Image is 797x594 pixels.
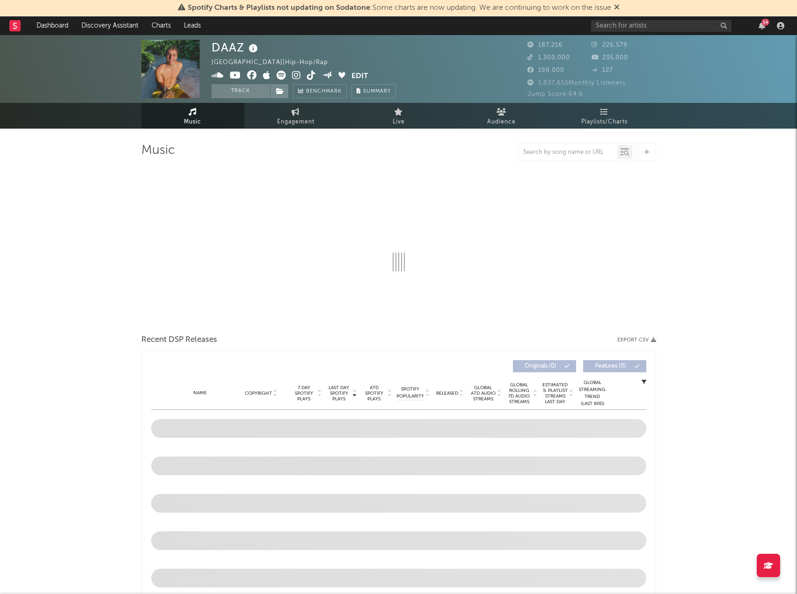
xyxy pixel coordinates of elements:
[614,4,620,12] span: Dismiss
[592,42,628,48] span: 226,579
[470,385,496,402] span: Global ATD Audio Streams
[527,55,570,61] span: 1,300,000
[542,382,568,405] span: Estimated % Playlist Streams Last Day
[212,84,270,98] button: Track
[188,4,611,12] span: : Some charts are now updating. We are continuing to work on the issue
[362,385,387,402] span: ATD Spotify Plays
[487,116,516,128] span: Audience
[527,80,626,86] span: 1,837,655 Monthly Listeners
[347,103,450,129] a: Live
[75,16,145,35] a: Discovery Assistant
[277,116,314,128] span: Engagement
[527,67,564,73] span: 198,000
[293,84,347,98] a: Benchmark
[592,55,628,61] span: 235,000
[212,40,260,55] div: DAAZ
[141,103,244,129] a: Music
[327,385,351,402] span: Last Day Spotify Plays
[170,390,231,397] div: Name
[351,71,368,82] button: Edit
[519,363,562,369] span: Originals ( 0 )
[177,16,207,35] a: Leads
[578,379,607,407] div: Global Streaming Trend (Last 60D)
[583,360,646,372] button: Features(0)
[527,42,563,48] span: 187,216
[761,19,769,26] div: 14
[581,116,628,128] span: Playlists/Charts
[589,363,632,369] span: Features ( 0 )
[188,4,370,12] span: Spotify Charts & Playlists not updating on Sodatone
[212,57,339,68] div: [GEOGRAPHIC_DATA] | Hip-Hop/Rap
[141,334,217,346] span: Recent DSP Releases
[617,337,656,343] button: Export CSV
[184,116,201,128] span: Music
[393,116,405,128] span: Live
[592,67,613,73] span: 127
[450,103,553,129] a: Audience
[759,22,765,29] button: 14
[306,86,342,97] span: Benchmark
[553,103,656,129] a: Playlists/Charts
[527,91,583,97] span: Jump Score: 64.6
[145,16,177,35] a: Charts
[513,360,576,372] button: Originals(0)
[30,16,75,35] a: Dashboard
[292,385,316,402] span: 7 Day Spotify Plays
[363,89,391,94] span: Summary
[244,103,347,129] a: Engagement
[436,391,458,396] span: Released
[396,386,424,400] span: Spotify Popularity
[591,20,731,32] input: Search for artists
[519,149,617,156] input: Search by song name or URL
[245,391,272,396] span: Copyright
[351,84,396,98] button: Summary
[506,382,532,405] span: Global Rolling 7D Audio Streams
